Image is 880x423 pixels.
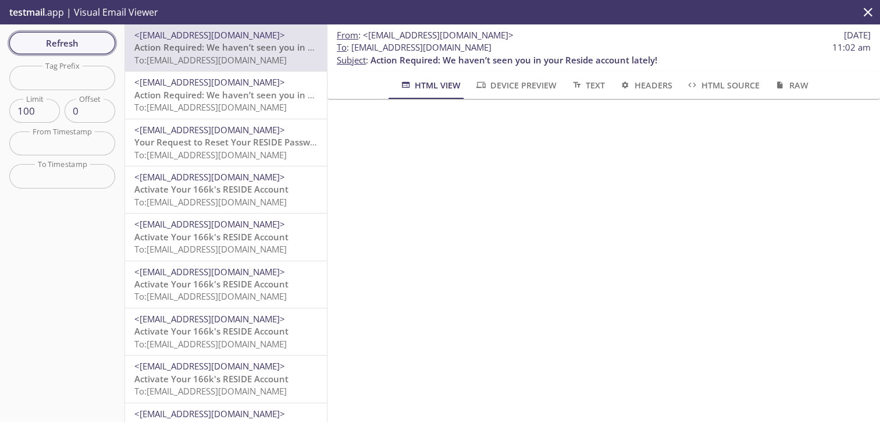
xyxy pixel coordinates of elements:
span: Activate Your 166k's RESIDE Account [134,373,288,385]
span: HTML Source [686,78,759,93]
p: : [337,41,871,66]
div: <[EMAIL_ADDRESS][DOMAIN_NAME]>Your Request to Reset Your RESIDE PasswordTo:[EMAIL_ADDRESS][DOMAIN... [125,119,327,166]
span: <[EMAIL_ADDRESS][DOMAIN_NAME]> [134,313,285,325]
span: Activate Your 166k's RESIDE Account [134,231,288,243]
span: Activate Your 166k's RESIDE Account [134,325,288,337]
span: 11:02 am [832,41,871,54]
div: <[EMAIL_ADDRESS][DOMAIN_NAME]>Action Required: We haven’t seen you in your Reside account lately!... [125,24,327,71]
div: <[EMAIL_ADDRESS][DOMAIN_NAME]>Activate Your 166k's RESIDE AccountTo:[EMAIL_ADDRESS][DOMAIN_NAME] [125,261,327,308]
span: <[EMAIL_ADDRESS][DOMAIN_NAME]> [134,29,285,41]
span: <[EMAIL_ADDRESS][DOMAIN_NAME]> [134,218,285,230]
div: <[EMAIL_ADDRESS][DOMAIN_NAME]>Action Required: We haven’t seen you in your Reside account lately!... [125,72,327,118]
span: <[EMAIL_ADDRESS][DOMAIN_NAME]> [134,124,285,136]
button: Refresh [9,32,115,54]
div: <[EMAIL_ADDRESS][DOMAIN_NAME]>Activate Your 166k's RESIDE AccountTo:[EMAIL_ADDRESS][DOMAIN_NAME] [125,166,327,213]
span: HTML View [400,78,461,93]
span: <[EMAIL_ADDRESS][DOMAIN_NAME]> [363,29,514,41]
span: <[EMAIL_ADDRESS][DOMAIN_NAME]> [134,76,285,88]
span: From [337,29,358,41]
span: Raw [774,78,808,93]
span: To: [EMAIL_ADDRESS][DOMAIN_NAME] [134,290,287,302]
span: To: [EMAIL_ADDRESS][DOMAIN_NAME] [134,338,287,350]
span: <[EMAIL_ADDRESS][DOMAIN_NAME]> [134,408,285,420]
span: Your Request to Reset Your RESIDE Password [134,136,324,148]
span: [DATE] [844,29,871,41]
span: Action Required: We haven’t seen you in your Reside account lately! [134,41,421,53]
span: <[EMAIL_ADDRESS][DOMAIN_NAME]> [134,171,285,183]
span: To [337,41,347,53]
span: <[EMAIL_ADDRESS][DOMAIN_NAME]> [134,266,285,278]
span: To: [EMAIL_ADDRESS][DOMAIN_NAME] [134,101,287,113]
span: Headers [619,78,672,93]
span: Refresh [19,35,106,51]
span: Activate Your 166k's RESIDE Account [134,278,288,290]
span: testmail [9,6,45,19]
span: Device Preview [475,78,556,93]
span: Subject [337,54,366,66]
span: Activate Your 166k's RESIDE Account [134,183,288,195]
span: To: [EMAIL_ADDRESS][DOMAIN_NAME] [134,54,287,66]
span: To: [EMAIL_ADDRESS][DOMAIN_NAME] [134,196,287,208]
span: To: [EMAIL_ADDRESS][DOMAIN_NAME] [134,243,287,255]
span: Action Required: We haven’t seen you in your Reside account lately! [134,89,421,101]
span: To: [EMAIL_ADDRESS][DOMAIN_NAME] [134,149,287,161]
span: : [EMAIL_ADDRESS][DOMAIN_NAME] [337,41,491,54]
span: <[EMAIL_ADDRESS][DOMAIN_NAME]> [134,360,285,372]
div: <[EMAIL_ADDRESS][DOMAIN_NAME]>Activate Your 166k's RESIDE AccountTo:[EMAIL_ADDRESS][DOMAIN_NAME] [125,214,327,260]
span: Action Required: We haven’t seen you in your Reside account lately! [370,54,657,66]
span: To: [EMAIL_ADDRESS][DOMAIN_NAME] [134,385,287,397]
div: <[EMAIL_ADDRESS][DOMAIN_NAME]>Activate Your 166k's RESIDE AccountTo:[EMAIL_ADDRESS][DOMAIN_NAME] [125,356,327,402]
span: Text [571,78,605,93]
div: <[EMAIL_ADDRESS][DOMAIN_NAME]>Activate Your 166k's RESIDE AccountTo:[EMAIL_ADDRESS][DOMAIN_NAME] [125,308,327,355]
span: : [337,29,514,41]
